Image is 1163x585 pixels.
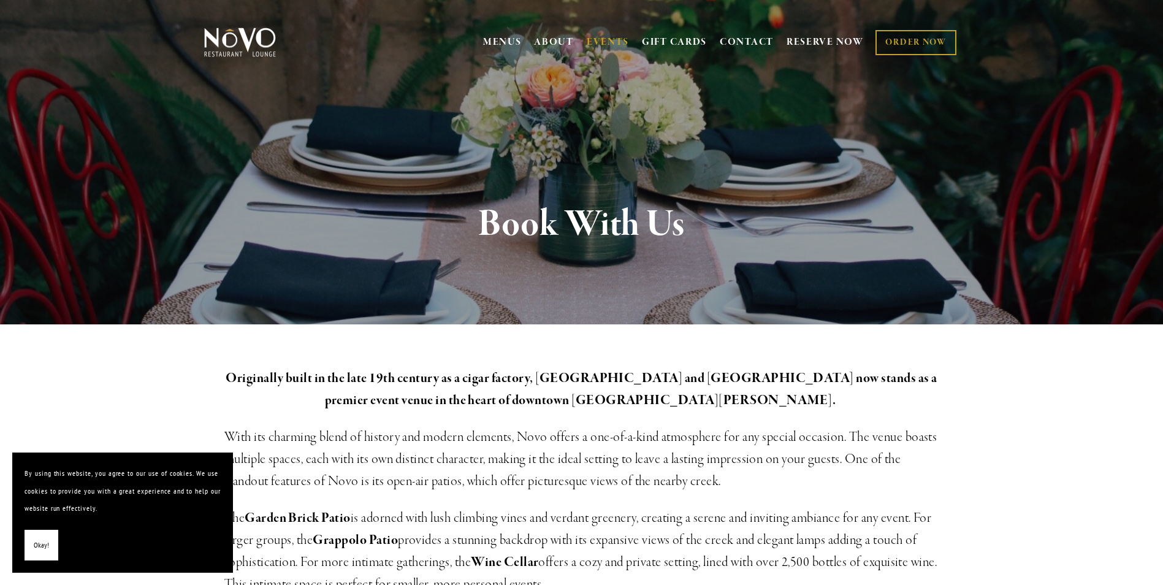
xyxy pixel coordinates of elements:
[245,510,351,527] strong: Garden Brick Patio
[471,554,538,571] strong: Wine Cellar
[720,31,774,54] a: CONTACT
[34,537,49,554] span: Okay!
[12,453,233,573] section: Cookie banner
[202,27,278,58] img: Novo Restaurant &amp; Lounge
[587,36,629,48] a: EVENTS
[483,36,522,48] a: MENUS
[226,370,939,409] strong: Originally built in the late 19th century as a cigar factory, [GEOGRAPHIC_DATA] and [GEOGRAPHIC_D...
[25,530,58,561] button: Okay!
[313,532,398,549] strong: Grappolo Patio
[787,31,864,54] a: RESERVE NOW
[642,31,707,54] a: GIFT CARDS
[25,465,221,518] p: By using this website, you agree to our use of cookies. We use cookies to provide you with a grea...
[534,36,574,48] a: ABOUT
[875,30,956,55] a: ORDER NOW
[224,426,939,492] h3: With its charming blend of history and modern elements, Novo offers a one-of-a-kind atmosphere fo...
[478,201,685,248] strong: Book With Us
